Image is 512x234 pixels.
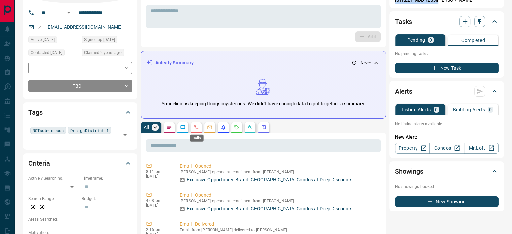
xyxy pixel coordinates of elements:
[429,143,464,154] a: Condos
[395,196,499,207] button: New Showing
[144,125,149,130] p: All
[435,107,438,112] p: 0
[84,36,115,43] span: Signed up [DATE]
[28,107,42,118] h2: Tags
[180,163,378,170] p: Email - Opened
[395,63,499,73] button: New Task
[146,174,170,179] p: [DATE]
[395,143,430,154] a: Property
[82,36,132,45] div: Wed Dec 14 2022
[28,80,132,92] div: TBD
[261,125,266,130] svg: Agent Actions
[28,36,78,45] div: Wed Dec 14 2022
[120,130,130,140] button: Open
[28,175,78,181] p: Actively Searching:
[407,38,425,42] p: Pending
[234,125,239,130] svg: Requests
[489,107,492,112] p: 0
[220,125,226,130] svg: Listing Alerts
[180,199,378,203] p: [PERSON_NAME] opened an email sent from [PERSON_NAME]
[180,192,378,199] p: Email - Opened
[402,107,431,112] p: Listing Alerts
[146,203,170,208] p: [DATE]
[28,216,132,222] p: Areas Searched:
[395,86,412,97] h2: Alerts
[146,57,380,69] div: Activity Summary- Never
[187,205,354,212] p: Exclusive Opportunity: Brand [GEOGRAPHIC_DATA] Condos at Deep Discounts!
[65,9,73,17] button: Open
[453,107,485,112] p: Building Alerts
[395,48,499,59] p: No pending tasks
[395,121,499,127] p: No listing alerts available
[207,125,212,130] svg: Emails
[28,196,78,202] p: Search Range:
[146,169,170,174] p: 8:11 pm
[162,100,365,107] p: Your client is keeping things mysterious! We didn't have enough data to put together a summary.
[31,49,62,56] span: Contacted [DATE]
[155,59,194,66] p: Activity Summary
[84,49,122,56] span: Claimed 2 years ago
[395,134,499,141] p: New Alert:
[194,125,199,130] svg: Calls
[28,155,132,171] div: Criteria
[28,49,78,58] div: Fri May 19 2023
[37,25,42,30] svg: Email Valid
[180,228,378,232] p: Email from [PERSON_NAME] delivered to [PERSON_NAME]
[187,176,354,183] p: Exclusive Opportunity: Brand [GEOGRAPHIC_DATA] Condos at Deep Discounts!
[464,143,499,154] a: Mr.Loft
[395,163,499,179] div: Showings
[180,125,185,130] svg: Lead Browsing Activity
[46,24,123,30] a: [EMAIL_ADDRESS][DOMAIN_NAME]
[358,60,371,66] p: - Never
[395,83,499,99] div: Alerts
[395,13,499,30] div: Tasks
[395,183,499,190] p: No showings booked
[82,196,132,202] p: Budget:
[33,127,64,134] span: NOTsub-precon
[28,104,132,121] div: Tags
[247,125,253,130] svg: Opportunities
[146,198,170,203] p: 4:08 pm
[70,127,109,134] span: DesignDistrict_1
[167,125,172,130] svg: Notes
[82,175,132,181] p: Timeframe:
[180,170,378,174] p: [PERSON_NAME] opened an email sent from [PERSON_NAME]
[28,202,78,213] p: $0 - $0
[180,221,378,228] p: Email - Delivered
[31,36,55,43] span: Active [DATE]
[395,16,412,27] h2: Tasks
[146,227,170,232] p: 2:16 pm
[28,158,50,169] h2: Criteria
[190,135,204,142] div: Calls
[429,38,432,42] p: 0
[395,166,423,177] h2: Showings
[82,49,132,58] div: Wed Dec 14 2022
[461,38,485,43] p: Completed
